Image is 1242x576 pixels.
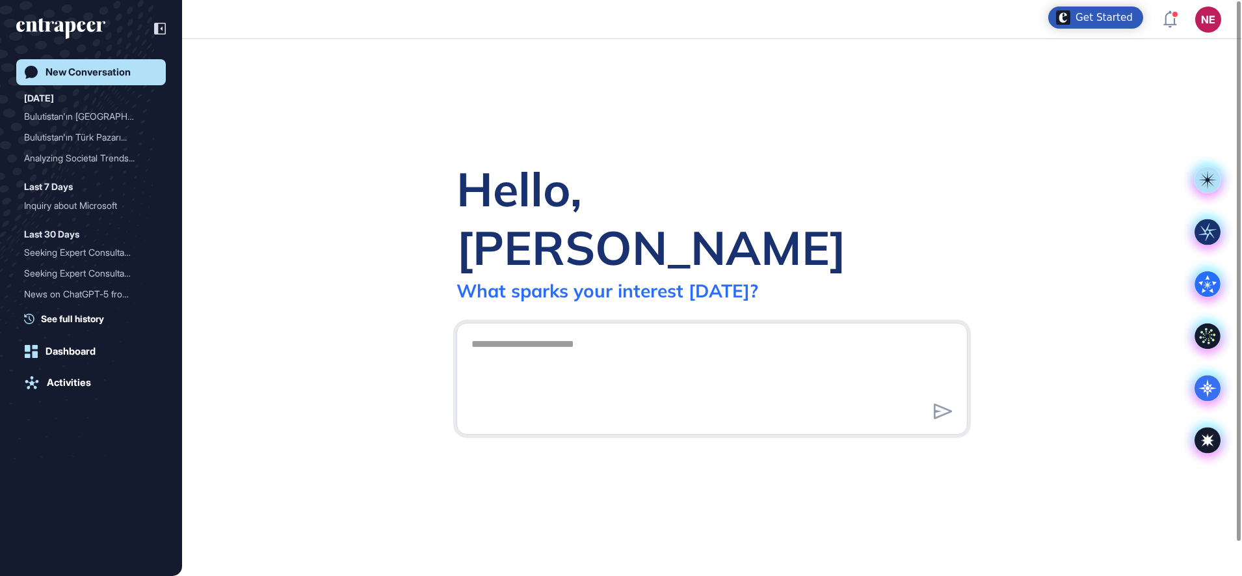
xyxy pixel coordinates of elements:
div: News on ChatGPT-5 from the Last Two Weeks [24,284,158,305]
div: Seeking Expert Consultanc... [24,242,148,263]
div: entrapeer-logo [16,18,105,39]
a: New Conversation [16,59,166,85]
div: Hello, [PERSON_NAME] [456,159,968,277]
div: News on ChatGPT-5 from th... [24,284,148,305]
div: Last 7 Days [24,179,73,195]
div: Seeking Expert Consultanc... [24,263,148,284]
div: Seeking Expert Consultancy for Azure Cloud Cost Optimization and Network Usage Analysis [24,242,158,263]
a: See full history [24,312,166,325]
div: Inquiry about Microsoft [24,195,158,216]
div: [DATE] [24,90,54,106]
button: NE [1195,7,1221,33]
div: Dashboard [46,346,96,357]
a: Dashboard [16,338,166,364]
div: New Conversation [46,66,131,78]
span: See full history [41,312,104,325]
div: Activities [47,377,91,389]
div: Bulutistan'ın Türk Pazarında Bulut Gelirlerini Artırma Stratejisi: Rekabet, Strateji ve Müşteri K... [24,127,158,148]
div: Analyzing Societal Trends... [24,148,148,169]
div: What sparks your interest [DATE]? [456,279,758,302]
a: Activities [16,370,166,396]
img: launcher-image-alternative-text [1056,10,1070,25]
div: Last 30 Days [24,226,79,242]
div: Get Started [1076,11,1133,24]
div: Bulutistan'ın Türk Pazarı... [24,127,148,148]
div: Bulutistan'ın [GEOGRAPHIC_DATA]... [24,106,148,127]
div: Seeking Expert Consultancy for Azure Cloud Cost Optimization Focused on Network and Bandwidth Usage [24,263,158,284]
div: Analyzing Societal Trends Shaping the Automotive Industry in 2025: Insights for Volkswagen on Sof... [24,148,158,169]
div: Open Get Started checklist [1048,7,1143,29]
div: Inquiry about Microsoft [24,195,148,216]
div: Bulutistan'ın Türkiye Pazarında Bulut Gelirlerini 6 Ayda Artırma Stratejisi: Rekabet, Pazar Anali... [24,106,158,127]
